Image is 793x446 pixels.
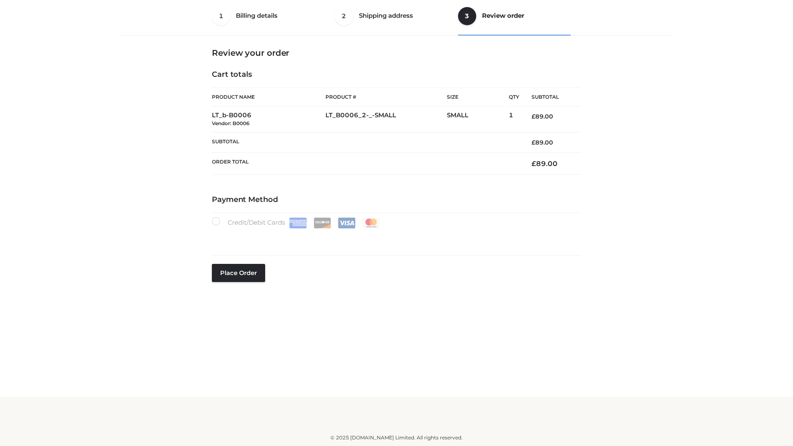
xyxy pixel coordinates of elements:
[212,217,381,228] label: Credit/Debit Cards
[212,48,581,58] h3: Review your order
[519,88,581,107] th: Subtotal
[338,218,356,228] img: Visa
[532,113,553,120] bdi: 89.00
[325,107,447,133] td: LT_B0006_2-_-SMALL
[325,88,447,107] th: Product #
[532,159,536,168] span: £
[212,107,325,133] td: LT_b-B0006
[362,218,380,228] img: Mastercard
[532,139,553,146] bdi: 89.00
[217,232,576,241] iframe: Secure card payment input frame
[212,88,325,107] th: Product Name
[212,120,249,126] small: Vendor: B0006
[289,218,307,228] img: Amex
[212,153,519,175] th: Order Total
[212,132,519,152] th: Subtotal
[447,107,509,133] td: SMALL
[509,88,519,107] th: Qty
[532,139,535,146] span: £
[532,113,535,120] span: £
[532,159,558,168] bdi: 89.00
[212,70,581,79] h4: Cart totals
[123,434,670,442] div: © 2025 [DOMAIN_NAME] Limited. All rights reserved.
[313,218,331,228] img: Discover
[212,195,581,204] h4: Payment Method
[447,88,505,107] th: Size
[509,107,519,133] td: 1
[212,264,265,282] button: Place order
